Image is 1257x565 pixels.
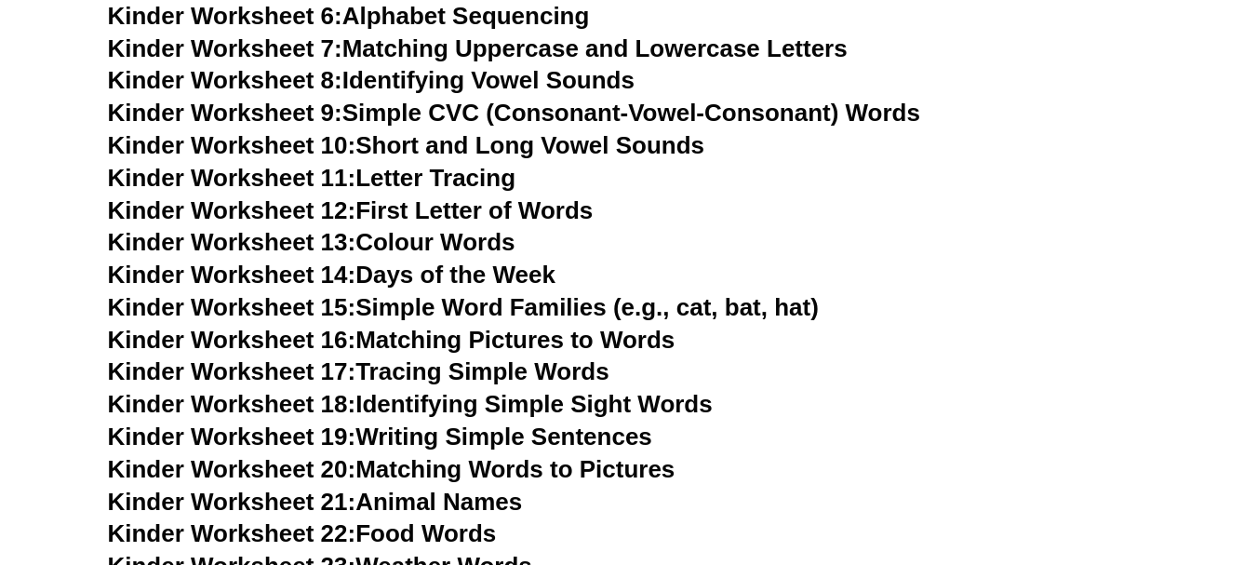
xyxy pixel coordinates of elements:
[108,196,356,224] span: Kinder Worksheet 12:
[108,261,356,289] span: Kinder Worksheet 14:
[108,66,635,94] a: Kinder Worksheet 8:Identifying Vowel Sounds
[108,2,590,30] a: Kinder Worksheet 6:Alphabet Sequencing
[108,261,555,289] a: Kinder Worksheet 14:Days of the Week
[108,99,920,127] a: Kinder Worksheet 9:Simple CVC (Consonant-Vowel-Consonant) Words
[108,488,356,516] span: Kinder Worksheet 21:
[108,293,356,321] span: Kinder Worksheet 15:
[108,519,356,547] span: Kinder Worksheet 22:
[108,455,675,483] a: Kinder Worksheet 20:Matching Words to Pictures
[108,196,594,224] a: Kinder Worksheet 12:First Letter of Words
[108,131,356,159] span: Kinder Worksheet 10:
[108,357,356,385] span: Kinder Worksheet 17:
[108,131,705,159] a: Kinder Worksheet 10:Short and Long Vowel Sounds
[108,519,497,547] a: Kinder Worksheet 22:Food Words
[108,99,342,127] span: Kinder Worksheet 9:
[108,326,356,354] span: Kinder Worksheet 16:
[108,455,356,483] span: Kinder Worksheet 20:
[108,66,342,94] span: Kinder Worksheet 8:
[108,34,342,62] span: Kinder Worksheet 7:
[108,326,675,354] a: Kinder Worksheet 16:Matching Pictures to Words
[108,34,848,62] a: Kinder Worksheet 7:Matching Uppercase and Lowercase Letters
[108,357,609,385] a: Kinder Worksheet 17:Tracing Simple Words
[108,164,516,192] a: Kinder Worksheet 11:Letter Tracing
[108,390,356,418] span: Kinder Worksheet 18:
[108,390,713,418] a: Kinder Worksheet 18:Identifying Simple Sight Words
[108,488,523,516] a: Kinder Worksheet 21:Animal Names
[108,164,356,192] span: Kinder Worksheet 11:
[947,355,1257,565] iframe: Chat Widget
[108,228,356,256] span: Kinder Worksheet 13:
[108,423,356,451] span: Kinder Worksheet 19:
[108,293,819,321] a: Kinder Worksheet 15:Simple Word Families (e.g., cat, bat, hat)
[108,2,342,30] span: Kinder Worksheet 6:
[108,423,652,451] a: Kinder Worksheet 19:Writing Simple Sentences
[108,228,515,256] a: Kinder Worksheet 13:Colour Words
